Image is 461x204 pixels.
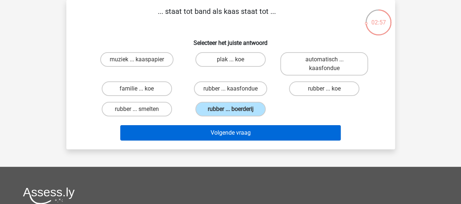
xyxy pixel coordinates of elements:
[280,52,368,76] label: automatisch ... kaasfondue
[195,102,266,116] label: rubber ... boerderij
[102,81,172,96] label: familie ... koe
[78,34,383,46] h6: Selecteer het juiste antwoord
[289,81,359,96] label: rubber ... koe
[195,52,266,67] label: plak ... koe
[78,6,356,28] p: ... staat tot band als kaas staat tot ...
[100,52,173,67] label: muziek ... kaaspapier
[102,102,172,116] label: rubber ... smelten
[365,9,392,27] div: 02:57
[120,125,341,141] button: Volgende vraag
[194,81,267,96] label: rubber ... kaasfondue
